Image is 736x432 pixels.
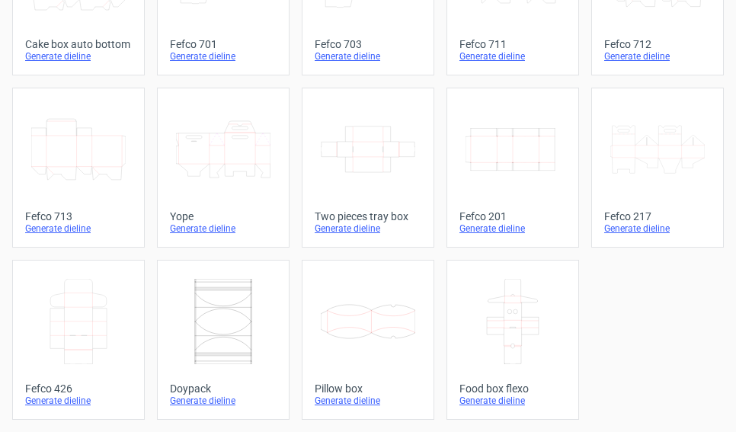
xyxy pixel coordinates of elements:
a: Two pieces tray boxGenerate dieline [302,88,434,248]
div: Two pieces tray box [315,210,421,222]
a: Pillow boxGenerate dieline [302,260,434,420]
div: Yope [170,210,277,222]
a: Fefco 713Generate dieline [12,88,145,248]
div: Fefco 217 [604,210,711,222]
div: Fefco 713 [25,210,132,222]
div: Generate dieline [459,50,566,62]
div: Fefco 712 [604,38,711,50]
div: Food box flexo [459,382,566,395]
div: Generate dieline [170,50,277,62]
div: Generate dieline [170,222,277,235]
div: Fefco 426 [25,382,132,395]
a: YopeGenerate dieline [157,88,290,248]
div: Generate dieline [604,50,711,62]
div: Cake box auto bottom [25,38,132,50]
div: Generate dieline [459,222,566,235]
div: Generate dieline [25,50,132,62]
div: Generate dieline [170,395,277,407]
div: Fefco 201 [459,210,566,222]
div: Fefco 701 [170,38,277,50]
a: Fefco 217Generate dieline [591,88,724,248]
a: Food box flexoGenerate dieline [446,260,579,420]
div: Generate dieline [25,222,132,235]
div: Doypack [170,382,277,395]
div: Fefco 711 [459,38,566,50]
div: Generate dieline [315,395,421,407]
a: DoypackGenerate dieline [157,260,290,420]
div: Generate dieline [604,222,711,235]
div: Fefco 703 [315,38,421,50]
div: Generate dieline [25,395,132,407]
div: Generate dieline [315,50,421,62]
div: Generate dieline [315,222,421,235]
div: Pillow box [315,382,421,395]
a: Fefco 201Generate dieline [446,88,579,248]
a: Fefco 426Generate dieline [12,260,145,420]
div: Generate dieline [459,395,566,407]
